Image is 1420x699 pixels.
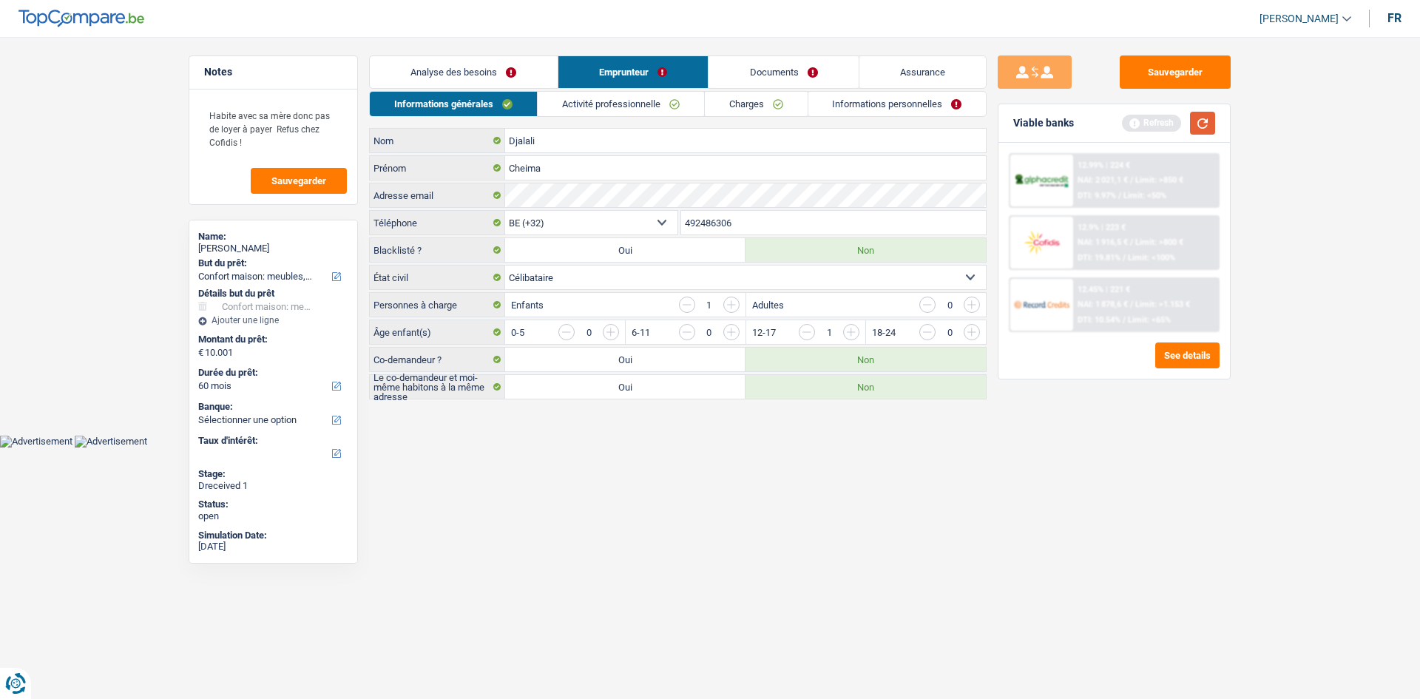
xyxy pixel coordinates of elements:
div: Ajouter une ligne [198,315,348,325]
label: Enfants [511,300,544,310]
span: Limit: <65% [1128,315,1171,325]
label: Durée du prêt: [198,367,345,379]
label: Adultes [752,300,784,310]
span: NAI: 2 021,1 € [1078,175,1128,185]
span: / [1130,237,1133,247]
div: 12.99% | 224 € [1078,161,1130,170]
label: Oui [505,348,745,371]
div: 1 [703,300,716,310]
span: / [1130,175,1133,185]
a: Emprunteur [558,56,709,88]
a: Documents [709,56,859,88]
button: Sauvegarder [251,168,347,194]
div: 0 [943,300,956,310]
div: 0 [582,328,595,337]
span: Limit: <100% [1128,253,1175,263]
label: Prénom [370,156,505,180]
span: [PERSON_NAME] [1260,13,1339,25]
div: Dreceived 1 [198,480,348,492]
a: Charges [705,92,808,116]
label: Blacklisté ? [370,238,505,262]
span: DTI: 10.54% [1078,315,1120,325]
button: See details [1155,342,1220,368]
div: Stage: [198,468,348,480]
label: Nom [370,129,505,152]
span: Limit: >800 € [1135,237,1183,247]
img: Advertisement [75,436,147,448]
a: [PERSON_NAME] [1248,7,1351,31]
a: Activité professionnelle [538,92,704,116]
img: TopCompare Logo [18,10,144,27]
button: Sauvegarder [1120,55,1231,89]
label: Personnes à charge [370,293,505,317]
img: Record Credits [1014,291,1069,318]
div: [PERSON_NAME] [198,243,348,254]
a: Assurance [859,56,987,88]
a: Analyse des besoins [370,56,558,88]
div: Name: [198,231,348,243]
div: Détails but du prêt [198,288,348,300]
label: Le co-demandeur et moi-même habitons à la même adresse [370,375,505,399]
label: Adresse email [370,183,505,207]
span: Limit: >850 € [1135,175,1183,185]
label: Oui [505,375,745,399]
label: Banque: [198,401,345,413]
span: / [1118,191,1121,200]
label: Non [745,238,986,262]
a: Informations personnelles [808,92,987,116]
label: But du prêt: [198,257,345,269]
span: DTI: 19.81% [1078,253,1120,263]
div: open [198,510,348,522]
span: DTI: 9.97% [1078,191,1116,200]
label: Âge enfant(s) [370,320,505,344]
a: Informations générales [370,92,537,116]
div: fr [1387,11,1402,25]
label: 0-5 [511,328,524,337]
span: / [1123,253,1126,263]
span: / [1123,315,1126,325]
label: Non [745,375,986,399]
label: Co-demandeur ? [370,348,505,371]
div: [DATE] [198,541,348,553]
label: Oui [505,238,745,262]
label: Montant du prêt: [198,334,345,345]
img: AlphaCredit [1014,172,1069,189]
input: 401020304 [681,211,987,234]
div: 12.9% | 223 € [1078,223,1126,232]
div: Refresh [1122,115,1181,131]
label: Non [745,348,986,371]
label: État civil [370,266,505,289]
div: 12.45% | 221 € [1078,285,1130,294]
span: € [198,347,203,359]
h5: Notes [204,66,342,78]
span: Limit: >1.153 € [1135,300,1190,309]
label: Téléphone [370,211,505,234]
div: Status: [198,499,348,510]
span: / [1130,300,1133,309]
span: Sauvegarder [271,176,326,186]
label: Taux d'intérêt: [198,435,345,447]
div: Viable banks [1013,117,1074,129]
img: Cofidis [1014,229,1069,256]
span: NAI: 1 916,5 € [1078,237,1128,247]
div: Simulation Date: [198,530,348,541]
span: NAI: 1 878,6 € [1078,300,1128,309]
span: Limit: <50% [1123,191,1166,200]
